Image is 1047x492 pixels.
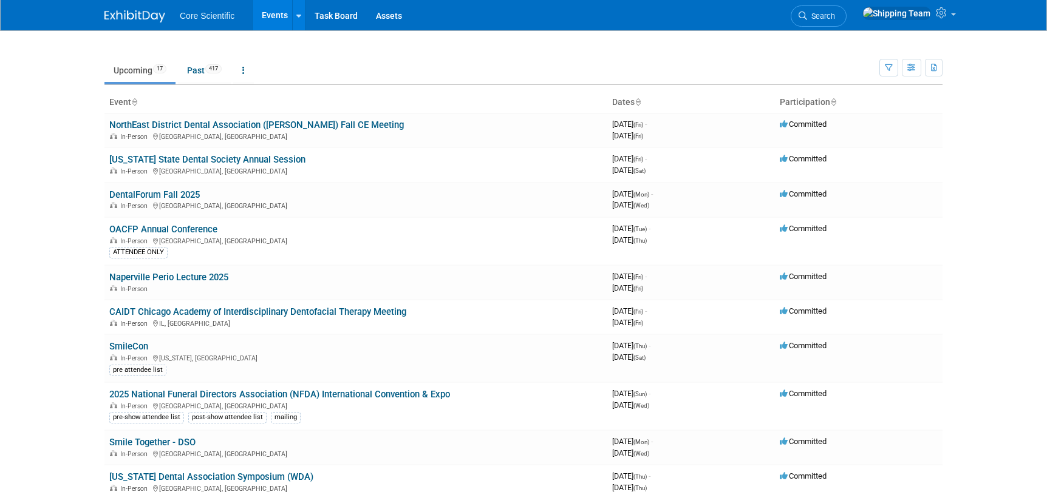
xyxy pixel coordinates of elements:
[110,167,117,174] img: In-Person Event
[110,133,117,139] img: In-Person Event
[607,92,775,113] th: Dates
[271,412,301,423] div: mailing
[109,437,196,448] a: Smile Together - DSO
[649,389,650,398] span: -
[633,402,649,409] span: (Wed)
[188,412,267,423] div: post-show attendee list
[612,318,643,327] span: [DATE]
[612,400,649,409] span: [DATE]
[780,306,827,315] span: Committed
[109,272,228,283] a: Naperville Perio Lecture 2025
[780,154,827,163] span: Committed
[120,320,151,328] span: In-Person
[649,471,650,480] span: -
[862,7,931,20] img: Shipping Team
[651,189,653,198] span: -
[110,485,117,491] img: In-Person Event
[120,285,151,293] span: In-Person
[612,483,647,492] span: [DATE]
[109,166,602,175] div: [GEOGRAPHIC_DATA], [GEOGRAPHIC_DATA]
[109,318,602,328] div: IL, [GEOGRAPHIC_DATA]
[780,341,827,350] span: Committed
[612,235,647,244] span: [DATE]
[780,272,827,281] span: Committed
[109,471,313,482] a: [US_STATE] Dental Association Symposium (WDA)
[120,237,151,245] span: In-Person
[775,92,943,113] th: Participation
[645,272,647,281] span: -
[633,473,647,480] span: (Thu)
[109,200,602,210] div: [GEOGRAPHIC_DATA], [GEOGRAPHIC_DATA]
[633,121,643,128] span: (Fri)
[612,154,647,163] span: [DATE]
[612,224,650,233] span: [DATE]
[612,120,647,129] span: [DATE]
[780,120,827,129] span: Committed
[612,389,650,398] span: [DATE]
[612,448,649,457] span: [DATE]
[612,306,647,315] span: [DATE]
[109,120,404,130] a: NorthEast District Dental Association ([PERSON_NAME]) Fall CE Meeting
[120,402,151,410] span: In-Person
[612,352,646,362] span: [DATE]
[830,97,836,107] a: Sort by Participation Type
[109,224,217,235] a: OACFP Annual Conference
[649,341,650,350] span: -
[120,202,151,210] span: In-Person
[633,308,643,315] span: (Fri)
[109,400,602,410] div: [GEOGRAPHIC_DATA], [GEOGRAPHIC_DATA]
[612,341,650,350] span: [DATE]
[633,156,643,163] span: (Fri)
[110,450,117,456] img: In-Person Event
[131,97,137,107] a: Sort by Event Name
[109,412,184,423] div: pre-show attendee list
[633,167,646,174] span: (Sat)
[205,64,222,73] span: 417
[104,59,176,82] a: Upcoming17
[153,64,166,73] span: 17
[110,320,117,326] img: In-Person Event
[109,189,200,200] a: DentalForum Fall 2025
[110,202,117,208] img: In-Person Event
[791,5,847,27] a: Search
[633,274,643,280] span: (Fri)
[633,202,649,209] span: (Wed)
[612,166,646,175] span: [DATE]
[110,237,117,243] img: In-Person Event
[109,448,602,458] div: [GEOGRAPHIC_DATA], [GEOGRAPHIC_DATA]
[780,437,827,446] span: Committed
[633,391,647,397] span: (Sun)
[633,439,649,445] span: (Mon)
[633,343,647,349] span: (Thu)
[612,131,643,140] span: [DATE]
[120,133,151,141] span: In-Person
[633,191,649,198] span: (Mon)
[645,154,647,163] span: -
[110,402,117,408] img: In-Person Event
[110,354,117,360] img: In-Person Event
[104,92,607,113] th: Event
[120,167,151,175] span: In-Person
[651,437,653,446] span: -
[612,189,653,198] span: [DATE]
[109,352,602,362] div: [US_STATE], [GEOGRAPHIC_DATA]
[612,283,643,292] span: [DATE]
[633,133,643,140] span: (Fri)
[109,306,406,317] a: CAIDT Chicago Academy of Interdisciplinary Dentofacial Therapy Meeting
[780,189,827,198] span: Committed
[109,235,602,245] div: [GEOGRAPHIC_DATA], [GEOGRAPHIC_DATA]
[633,285,643,292] span: (Fri)
[612,471,650,480] span: [DATE]
[109,389,450,400] a: 2025 National Funeral Directors Association (NFDA) International Convention & Expo
[633,450,649,457] span: (Wed)
[109,341,148,352] a: SmileCon
[807,12,835,21] span: Search
[633,226,647,232] span: (Tue)
[649,224,650,233] span: -
[109,154,305,165] a: [US_STATE] State Dental Society Annual Session
[633,354,646,361] span: (Sat)
[109,131,602,141] div: [GEOGRAPHIC_DATA], [GEOGRAPHIC_DATA]
[180,11,234,21] span: Core Scientific
[645,306,647,315] span: -
[120,354,151,362] span: In-Person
